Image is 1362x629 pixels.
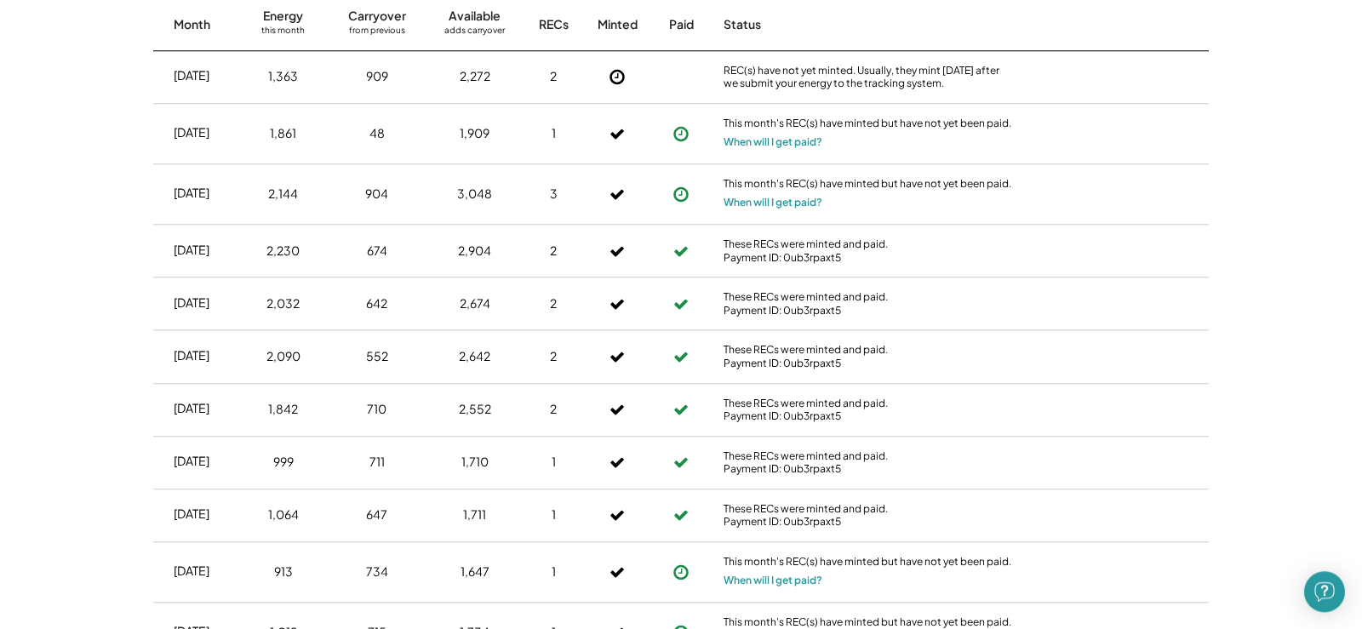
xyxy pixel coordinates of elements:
div: Month [174,16,210,33]
div: [DATE] [174,506,209,523]
div: 1 [552,454,556,471]
div: [DATE] [174,67,209,84]
div: This month's REC(s) have minted but have not yet been paid. [724,555,1013,572]
div: 48 [369,125,385,142]
div: 2,674 [460,295,490,312]
div: [DATE] [174,347,209,364]
button: When will I get paid? [724,572,822,589]
div: 734 [366,563,388,580]
div: [DATE] [174,124,209,141]
div: 1,909 [460,125,489,142]
div: RECs [539,16,569,33]
div: [DATE] [174,185,209,202]
div: 2,090 [266,348,300,365]
div: 909 [366,68,388,85]
div: 2,642 [459,348,490,365]
div: These RECs were minted and paid. Payment ID: 0ub3rpaxt5 [724,237,1013,264]
div: 1 [552,563,556,580]
div: [DATE] [174,294,209,312]
div: 2,032 [266,295,300,312]
div: These RECs were minted and paid. Payment ID: 0ub3rpaxt5 [724,343,1013,369]
div: Open Intercom Messenger [1304,571,1345,612]
div: 913 [274,563,293,580]
div: These RECs were minted and paid. Payment ID: 0ub3rpaxt5 [724,397,1013,423]
div: 552 [366,348,388,365]
div: 2 [550,295,557,312]
div: 2,904 [458,243,491,260]
div: This month's REC(s) have minted but have not yet been paid. [724,177,1013,194]
div: 2 [550,348,557,365]
button: Payment approved, but not yet initiated. [668,559,694,585]
div: 2 [550,243,557,260]
button: When will I get paid? [724,134,822,151]
div: 3 [550,186,558,203]
button: Payment approved, but not yet initiated. [668,121,694,146]
div: Carryover [348,8,406,25]
div: [DATE] [174,563,209,580]
div: 1,861 [270,125,296,142]
div: Status [724,16,1013,33]
div: from previous [349,25,405,42]
div: 642 [366,295,387,312]
div: Available [449,8,501,25]
div: [DATE] [174,242,209,259]
div: 2 [550,68,557,85]
div: These RECs were minted and paid. Payment ID: 0ub3rpaxt5 [724,290,1013,317]
div: 711 [369,454,385,471]
div: 1,842 [268,401,298,418]
div: These RECs were minted and paid. Payment ID: 0ub3rpaxt5 [724,502,1013,529]
div: this month [261,25,305,42]
div: [DATE] [174,400,209,417]
div: 2,144 [268,186,298,203]
div: REC(s) have not yet minted. Usually, they mint [DATE] after we submit your energy to the tracking... [724,64,1013,90]
div: 1,064 [268,506,299,523]
div: adds carryover [444,25,505,42]
div: 2 [550,401,557,418]
div: 1 [552,125,556,142]
div: 1,711 [463,506,486,523]
div: 2,552 [459,401,491,418]
div: 904 [365,186,388,203]
div: 3,048 [457,186,492,203]
button: Not Yet Minted [604,64,630,89]
div: 2,272 [460,68,490,85]
div: Minted [598,16,638,33]
div: These RECs were minted and paid. Payment ID: 0ub3rpaxt5 [724,449,1013,476]
div: 1 [552,506,556,523]
div: 999 [273,454,294,471]
div: 1,363 [268,68,298,85]
button: Payment approved, but not yet initiated. [668,181,694,207]
div: 1,647 [461,563,489,580]
div: 674 [367,243,387,260]
button: When will I get paid? [724,194,822,211]
div: [DATE] [174,453,209,470]
div: 1,710 [461,454,489,471]
div: 647 [366,506,387,523]
div: 710 [367,401,386,418]
div: This month's REC(s) have minted but have not yet been paid. [724,117,1013,134]
div: 2,230 [266,243,300,260]
div: Energy [263,8,303,25]
div: Paid [669,16,694,33]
